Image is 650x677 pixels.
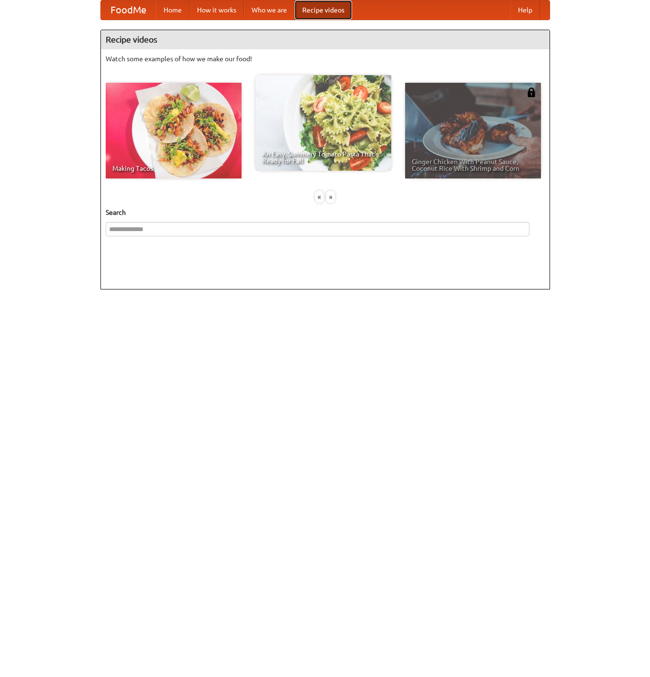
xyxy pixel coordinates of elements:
a: Home [156,0,189,20]
a: Help [510,0,540,20]
a: Making Tacos [106,83,242,178]
span: Making Tacos [112,165,235,172]
a: An Easy, Summery Tomato Pasta That's Ready for Fall [255,75,391,171]
h5: Search [106,208,545,217]
a: FoodMe [101,0,156,20]
div: « [315,191,324,203]
a: Recipe videos [295,0,352,20]
span: An Easy, Summery Tomato Pasta That's Ready for Fall [262,151,385,164]
h4: Recipe videos [101,30,550,49]
p: Watch some examples of how we make our food! [106,54,545,64]
a: How it works [189,0,244,20]
a: Who we are [244,0,295,20]
img: 483408.png [527,88,536,97]
div: » [326,191,335,203]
